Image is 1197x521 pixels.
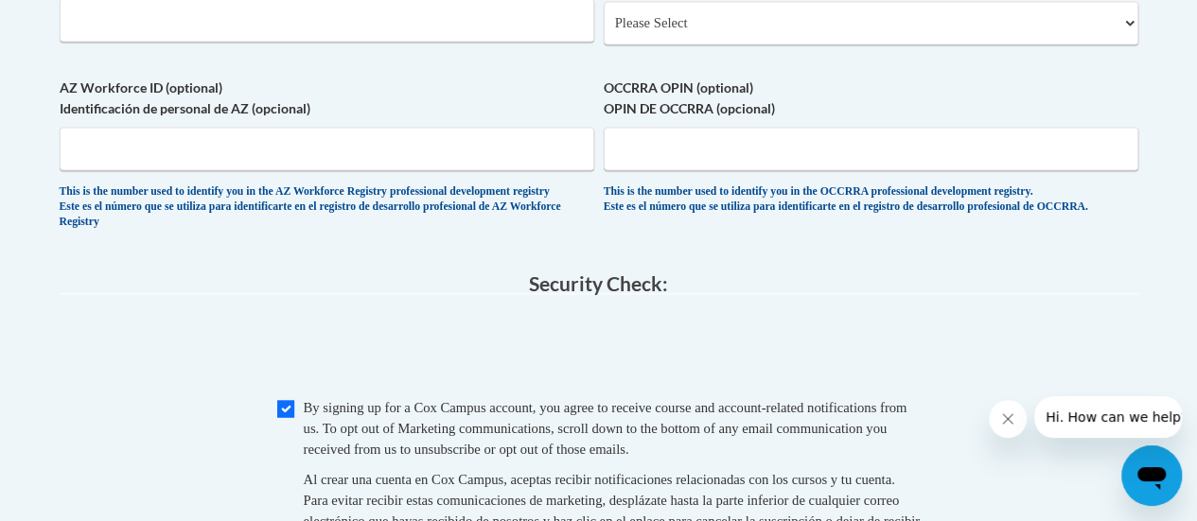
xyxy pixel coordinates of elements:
label: OCCRRA OPIN (optional) OPIN DE OCCRRA (opcional) [604,78,1138,119]
iframe: Message from company [1034,396,1182,438]
div: This is the number used to identify you in the OCCRRA professional development registry. Este es ... [604,184,1138,216]
div: This is the number used to identify you in the AZ Workforce Registry professional development reg... [60,184,594,231]
span: Security Check: [529,270,668,294]
iframe: Button to launch messaging window [1121,445,1182,506]
iframe: reCAPTCHA [455,313,743,387]
span: By signing up for a Cox Campus account, you agree to receive course and account-related notificat... [304,399,907,456]
iframe: Close message [989,400,1027,438]
label: AZ Workforce ID (optional) Identificación de personal de AZ (opcional) [60,78,594,119]
span: Hi. How can we help? [11,13,153,28]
